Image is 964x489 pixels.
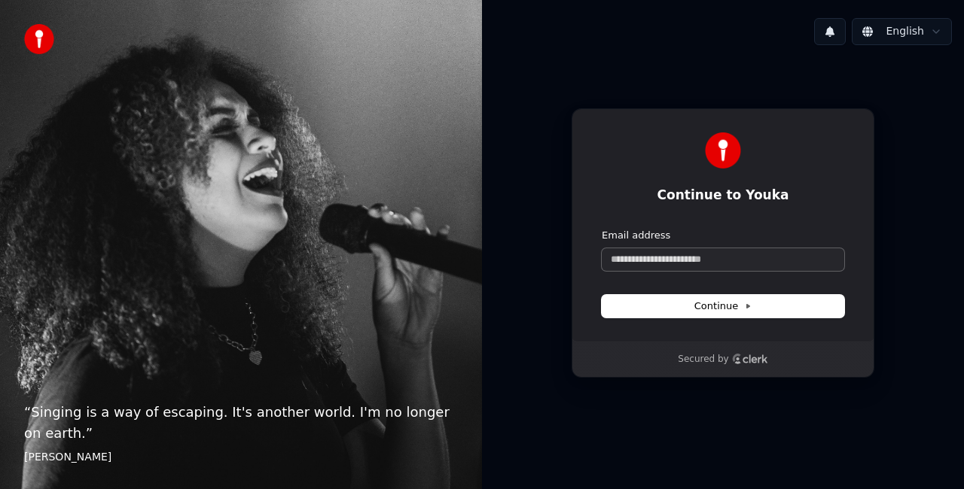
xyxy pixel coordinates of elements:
img: youka [24,24,54,54]
button: Continue [602,295,844,317]
footer: [PERSON_NAME] [24,450,458,465]
h1: Continue to Youka [602,187,844,205]
label: Email address [602,229,670,242]
span: Continue [694,299,752,313]
p: Secured by [678,354,728,366]
img: Youka [705,132,741,169]
p: “ Singing is a way of escaping. It's another world. I'm no longer on earth. ” [24,402,458,444]
a: Clerk logo [732,354,768,364]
